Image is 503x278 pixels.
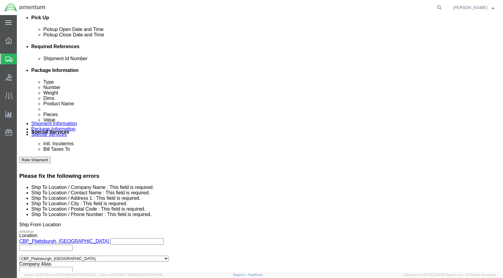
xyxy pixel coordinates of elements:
img: logo [4,3,46,12]
a: Feedback [248,273,263,276]
span: [DATE] 10:23:21 [73,273,96,276]
a: Support [233,273,248,276]
span: Nolan Babbie [453,4,487,11]
span: [DATE] 08:10:16 [139,273,163,276]
span: Copyright © [DATE]-[DATE] Agistix Inc., All Rights Reserved [403,272,496,277]
span: Client: 2025.18.0-7346316 [99,273,163,276]
iframe: FS Legacy Container [17,15,503,272]
button: [PERSON_NAME] [453,4,495,11]
span: Server: 2025.18.0-4e47823f9d1 [24,273,96,276]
